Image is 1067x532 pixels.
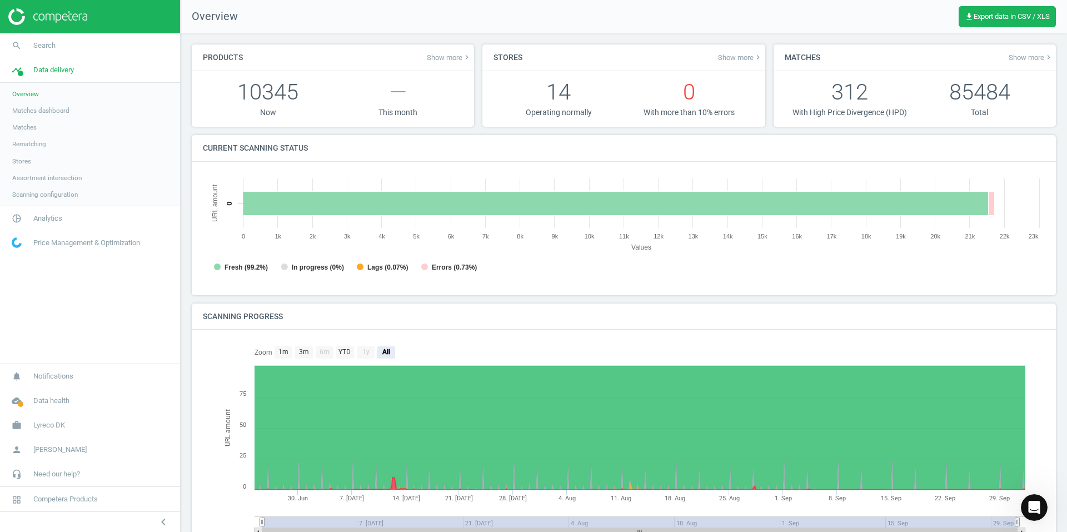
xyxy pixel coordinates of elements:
[757,233,767,240] text: 15k
[959,6,1056,27] button: get_appExport data in CSV / XLS
[427,53,471,62] a: Show morekeyboard_arrow_right
[242,233,245,240] text: 0
[861,233,871,240] text: 18k
[1044,53,1053,62] i: keyboard_arrow_right
[240,390,246,397] text: 75
[493,77,624,107] p: 14
[499,495,527,502] tspan: 28. [DATE]
[390,79,407,105] span: —
[33,213,62,223] span: Analytics
[33,238,140,248] span: Price Management & Optimization
[427,53,471,62] span: Show more
[12,123,37,132] span: Matches
[33,494,98,504] span: Competera Products
[6,415,27,436] i: work
[203,77,333,107] p: 10345
[718,53,762,62] a: Show morekeyboard_arrow_right
[611,495,631,502] tspan: 11. Aug
[392,495,420,502] tspan: 14. [DATE]
[624,107,754,118] p: With more than 10% errors
[8,8,87,25] img: ajHJNr6hYgQAAAAASUVORK5CYII=
[33,420,65,430] span: Lyreco DK
[718,53,762,62] span: Show more
[774,44,831,71] h4: Matches
[915,107,1045,118] p: Total
[299,348,309,356] text: 3m
[225,201,233,205] text: 0
[482,233,489,240] text: 7k
[292,263,344,271] tspan: In progress (0%)
[493,107,624,118] p: Operating normally
[915,77,1045,107] p: 85484
[482,44,533,71] h4: Stores
[157,515,170,529] i: chevron_left
[619,233,629,240] text: 11k
[413,233,420,240] text: 5k
[585,233,595,240] text: 10k
[12,173,82,182] span: Assortment intersection
[362,348,370,356] text: 1y
[989,495,1010,502] tspan: 29. Sep
[12,140,46,148] span: Rematching
[367,263,408,271] tspan: Lags (0.07%)
[792,233,802,240] text: 16k
[149,515,177,529] button: chevron_left
[1009,53,1053,62] span: Show more
[382,348,390,356] text: All
[33,41,56,51] span: Search
[448,233,455,240] text: 6k
[965,12,974,21] i: get_app
[827,233,837,240] text: 17k
[1000,233,1010,240] text: 22k
[12,106,69,115] span: Matches dashboard
[338,348,351,356] text: YTD
[462,53,471,62] i: keyboard_arrow_right
[665,495,685,502] tspan: 18. Aug
[12,90,39,98] span: Overview
[965,12,1050,21] span: Export data in CSV / XLS
[310,233,316,240] text: 2k
[785,107,915,118] p: With High Price Divergence (HPD)
[333,107,463,118] p: This month
[12,190,78,199] span: Scanning configuration
[881,495,901,502] tspan: 15. Sep
[192,44,254,71] h4: Products
[624,77,754,107] p: 0
[225,263,268,271] tspan: Fresh (99.2%)
[6,464,27,485] i: headset_mic
[203,107,333,118] p: Now
[1021,494,1048,521] iframe: Intercom live chat
[654,233,664,240] text: 12k
[775,495,792,502] tspan: 1. Sep
[33,65,74,75] span: Data delivery
[829,495,846,502] tspan: 8. Sep
[432,263,477,271] tspan: Errors (0.73%)
[517,233,523,240] text: 8k
[12,237,22,248] img: wGWNvw8QSZomAAAAABJRU5ErkJggg==
[1009,53,1053,62] a: Show morekeyboard_arrow_right
[6,208,27,229] i: pie_chart_outlined
[6,366,27,387] i: notifications
[240,421,246,429] text: 50
[288,495,308,502] tspan: 30. Jun
[631,243,651,251] tspan: Values
[785,77,915,107] p: 312
[278,348,288,356] text: 1m
[378,233,385,240] text: 4k
[275,233,281,240] text: 1k
[340,495,364,502] tspan: 7. [DATE]
[930,233,940,240] text: 20k
[445,495,473,502] tspan: 21. [DATE]
[33,469,80,479] span: Need our help?
[6,439,27,460] i: person
[33,396,69,406] span: Data health
[255,349,272,356] text: Zoom
[6,390,27,411] i: cloud_done
[320,348,330,356] text: 6m
[224,409,232,446] tspan: URL amount
[192,135,319,161] h4: Current scanning status
[552,233,559,240] text: 9k
[723,233,733,240] text: 14k
[240,452,246,459] text: 25
[6,35,27,56] i: search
